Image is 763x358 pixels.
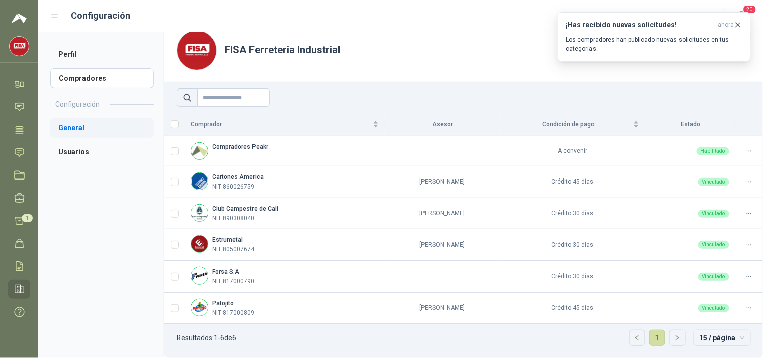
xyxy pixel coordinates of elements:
[191,267,208,284] img: Company Logo
[500,198,645,230] td: Crédito 30 días
[694,330,751,346] div: tamaño de página
[697,147,729,155] div: Habilitado
[177,334,236,341] p: Resultados: 1 - 6 de 6
[191,299,208,316] img: Company Logo
[698,210,729,218] div: Vinculado
[385,229,500,261] td: [PERSON_NAME]
[191,205,208,221] img: Company Logo
[50,142,154,162] a: Usuarios
[212,245,255,254] p: NIT 805007674
[645,113,735,136] th: Estado
[649,330,665,346] li: 1
[500,113,645,136] th: Condición de pago
[212,205,278,212] b: Club Campestre de Cali
[50,118,154,138] a: General
[385,113,500,136] th: Asesor
[698,273,729,281] div: Vinculado
[700,330,745,345] span: 15 / página
[50,68,154,88] a: Compradores
[212,236,243,243] b: Estrumetal
[670,330,685,345] button: right
[669,330,686,346] li: Página siguiente
[212,268,239,275] b: Forsa S.A
[500,293,645,324] td: Crédito 45 días
[212,173,264,181] b: Cartones America
[743,5,757,14] span: 20
[12,12,27,24] img: Logo peakr
[698,304,729,312] div: Vinculado
[191,120,371,129] span: Comprador
[385,293,500,324] td: [PERSON_NAME]
[674,335,681,341] span: right
[8,212,30,230] a: 1
[500,261,645,293] td: Crédito 30 días
[500,166,645,198] td: Crédito 45 días
[191,236,208,252] img: Company Logo
[558,12,751,62] button: ¡Has recibido nuevas solicitudes!ahora Los compradores han publicado nuevas solicitudes en tus ca...
[185,113,385,136] th: Comprador
[212,143,268,150] b: Compradores Peakr
[500,229,645,261] td: Crédito 30 días
[385,166,500,198] td: [PERSON_NAME]
[506,120,631,129] span: Condición de pago
[500,136,645,166] td: A convenir
[385,198,500,230] td: [PERSON_NAME]
[698,241,729,249] div: Vinculado
[191,173,208,190] img: Company Logo
[629,330,645,346] li: Página anterior
[71,9,131,23] h1: Configuración
[212,214,255,223] p: NIT 890308040
[650,330,665,345] a: 1
[50,44,154,64] a: Perfil
[177,31,216,70] img: Company Logo
[566,21,714,29] h3: ¡Has recibido nuevas solicitudes!
[634,335,640,341] span: left
[566,35,742,53] p: Los compradores han publicado nuevas solicitudes en tus categorías.
[212,182,255,192] p: NIT 860026759
[630,330,645,345] button: left
[698,178,729,186] div: Vinculado
[10,37,29,56] img: Company Logo
[212,308,255,318] p: NIT 817000809
[212,300,234,307] b: Patojito
[55,99,100,110] h2: Configuración
[225,42,341,58] h1: FISA Ferreteria Industrial
[22,214,33,222] span: 1
[718,21,734,29] span: ahora
[191,143,208,159] img: Company Logo
[212,277,255,286] p: NIT 817000790
[733,7,751,25] button: 20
